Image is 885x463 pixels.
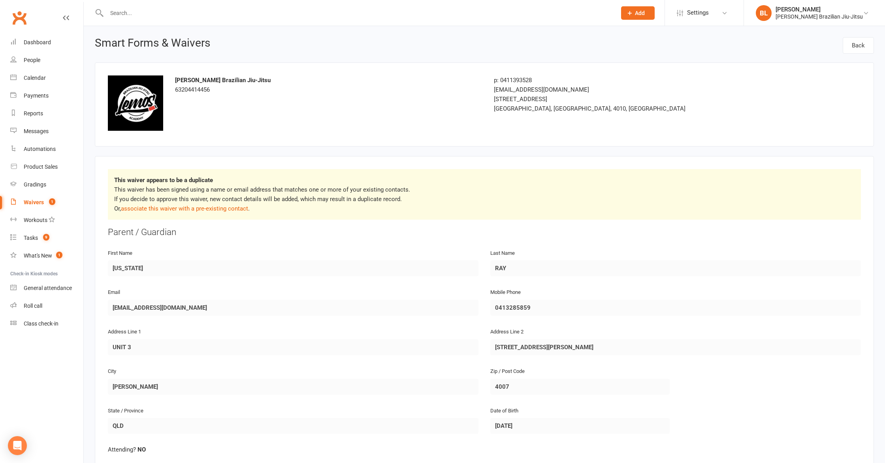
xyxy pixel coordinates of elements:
[10,51,83,69] a: People
[108,367,116,376] label: City
[9,8,29,28] a: Clubworx
[10,87,83,105] a: Payments
[10,176,83,194] a: Gradings
[635,10,645,16] span: Add
[687,4,709,22] span: Settings
[24,39,51,45] div: Dashboard
[24,285,72,291] div: General attendance
[10,315,83,333] a: Class kiosk mode
[114,177,213,184] strong: This waiver appears to be a duplicate
[621,6,655,20] button: Add
[108,226,861,239] div: Parent / Guardian
[24,110,43,117] div: Reports
[95,37,210,51] h1: Smart Forms & Waivers
[490,407,518,415] label: Date of Birth
[24,252,52,259] div: What's New
[494,104,737,113] div: [GEOGRAPHIC_DATA], [GEOGRAPHIC_DATA], 4010, [GEOGRAPHIC_DATA]
[24,128,49,134] div: Messages
[756,5,772,21] div: BL
[24,146,56,152] div: Automations
[10,297,83,315] a: Roll call
[10,194,83,211] a: Waivers 1
[490,288,521,297] label: Mobile Phone
[10,34,83,51] a: Dashboard
[10,247,83,265] a: What's New1
[49,198,55,205] span: 1
[10,229,83,247] a: Tasks 9
[114,185,855,213] p: This waiver has been signed using a name or email address that matches one or more of your existi...
[490,367,525,376] label: Zip / Post Code
[843,37,874,54] a: Back
[24,199,44,205] div: Waivers
[108,407,143,415] label: State / Province
[10,140,83,158] a: Automations
[24,57,40,63] div: People
[24,235,38,241] div: Tasks
[10,158,83,176] a: Product Sales
[175,75,482,94] div: 63204414456
[10,279,83,297] a: General attendance kiosk mode
[175,77,271,84] strong: [PERSON_NAME] Brazilian Jiu-Jitsu
[490,328,523,336] label: Address Line 2
[490,249,515,258] label: Last Name
[137,446,146,453] strong: NO
[56,252,62,258] span: 1
[494,94,737,104] div: [STREET_ADDRESS]
[8,436,27,455] div: Open Intercom Messenger
[121,205,248,212] a: associate this waiver with a pre-existing contact
[10,69,83,87] a: Calendar
[494,75,737,85] div: p: 0411393528
[104,8,611,19] input: Search...
[24,164,58,170] div: Product Sales
[108,446,136,453] span: Attending?
[24,181,46,188] div: Gradings
[108,75,163,131] img: logo.png
[24,217,47,223] div: Workouts
[10,105,83,122] a: Reports
[494,85,737,94] div: [EMAIL_ADDRESS][DOMAIN_NAME]
[776,6,863,13] div: [PERSON_NAME]
[108,328,141,336] label: Address Line 1
[108,249,132,258] label: First Name
[24,320,58,327] div: Class check-in
[108,288,120,297] label: Email
[43,234,49,241] span: 9
[24,75,46,81] div: Calendar
[10,211,83,229] a: Workouts
[776,13,863,20] div: [PERSON_NAME] Brazilian Jiu-Jitsu
[10,122,83,140] a: Messages
[24,92,49,99] div: Payments
[24,303,42,309] div: Roll call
